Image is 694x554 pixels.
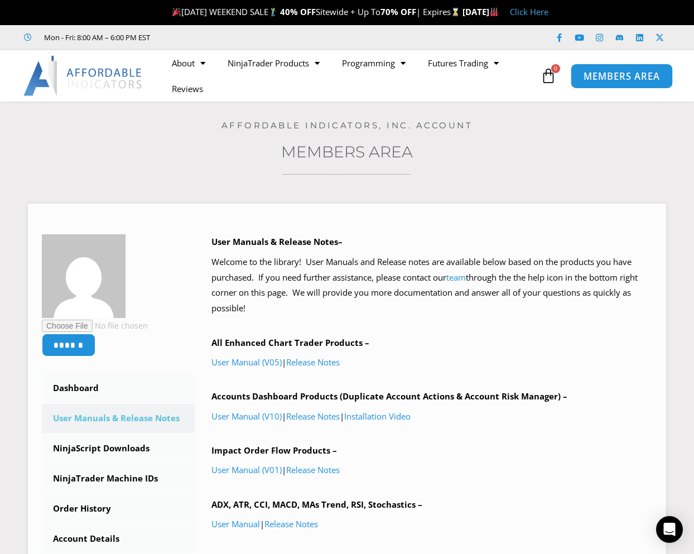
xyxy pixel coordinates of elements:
a: team [446,272,466,283]
a: NinjaScript Downloads [42,434,195,463]
img: ⌛ [451,8,460,16]
a: Affordable Indicators, Inc. Account [221,120,473,131]
a: Dashboard [42,374,195,403]
a: Order History [42,494,195,523]
a: User Manual (V01) [211,464,282,475]
strong: 70% OFF [380,6,416,17]
span: MEMBERS AREA [583,71,659,81]
b: User Manuals & Release Notes– [211,236,343,247]
a: NinjaTrader Machine IDs [42,464,195,493]
b: Impact Order Flow Products – [211,445,337,456]
a: User Manual (V05) [211,357,282,368]
a: Programming [331,50,417,76]
span: 0 [551,64,560,73]
a: User Manual (V10) [211,411,282,422]
a: Members Area [281,142,413,161]
div: Open Intercom Messenger [656,516,683,543]
a: MEMBERS AREA [570,63,672,88]
b: Accounts Dashboard Products (Duplicate Account Actions & Account Risk Manager) – [211,391,567,402]
a: NinjaTrader Products [216,50,331,76]
img: LogoAI | Affordable Indicators – NinjaTrader [23,56,143,96]
iframe: Customer reviews powered by Trustpilot [166,32,333,43]
a: Reviews [161,76,214,102]
p: Welcome to the library! User Manuals and Release notes are available below based on the products ... [211,254,653,316]
a: Click Here [510,6,548,17]
a: Release Notes [286,464,340,475]
a: User Manual [211,518,260,529]
a: 0 [524,60,573,92]
nav: Menu [161,50,538,102]
a: About [161,50,216,76]
a: Release Notes [286,411,340,422]
a: Release Notes [264,518,318,529]
b: All Enhanced Chart Trader Products – [211,337,369,348]
img: a4b6a2501a1adb4fa33ac523bf6c919dfce71964bd7d923f50109885c1b5d730 [42,234,126,318]
p: | [211,517,653,532]
strong: [DATE] [462,6,499,17]
p: | | [211,409,653,425]
a: Futures Trading [417,50,510,76]
strong: 40% OFF [280,6,316,17]
p: | [211,463,653,478]
span: [DATE] WEEKEND SALE Sitewide + Up To | Expires [170,6,462,17]
b: ADX, ATR, CCI, MACD, MAs Trend, RSI, Stochastics – [211,499,422,510]
img: 🏌️‍♂️ [269,8,277,16]
a: User Manuals & Release Notes [42,404,195,433]
p: | [211,355,653,370]
a: Installation Video [344,411,411,422]
img: 🎉 [172,8,181,16]
img: 🏭 [490,8,498,16]
a: Account Details [42,524,195,553]
span: Mon - Fri: 8:00 AM – 6:00 PM EST [41,31,150,44]
a: Release Notes [286,357,340,368]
